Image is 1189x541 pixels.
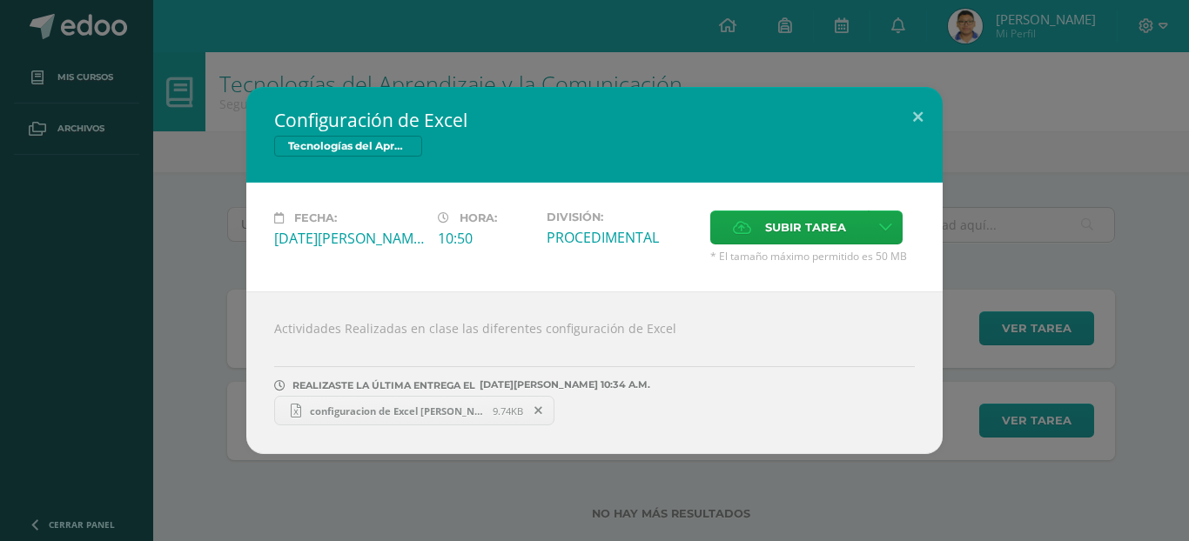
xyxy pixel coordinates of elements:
span: Remover entrega [524,401,554,420]
div: Actividades Realizadas en clase las diferentes configuración de Excel [246,291,943,454]
div: [DATE][PERSON_NAME] [274,229,424,248]
div: PROCEDIMENTAL [547,228,696,247]
a: configuracion de Excel [PERSON_NAME].xlsx 9.74KB [274,396,554,425]
span: Subir tarea [765,211,846,244]
button: Close (Esc) [893,87,943,146]
span: configuracion de Excel [PERSON_NAME].xlsx [301,404,493,417]
span: REALIZASTE LA ÚLTIMA ENTREGA EL [292,379,475,391]
div: 10:50 [438,229,533,248]
span: Fecha: [294,211,337,224]
span: * El tamaño máximo permitido es 50 MB [710,249,915,264]
span: 9.74KB [493,404,523,417]
span: Hora: [460,211,497,224]
label: División: [547,210,696,224]
span: Tecnologías del Aprendizaje y la Comunicación [274,136,422,157]
h2: Configuración de Excel [274,108,915,132]
span: [DATE][PERSON_NAME] 10:34 A.M. [475,384,650,385]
